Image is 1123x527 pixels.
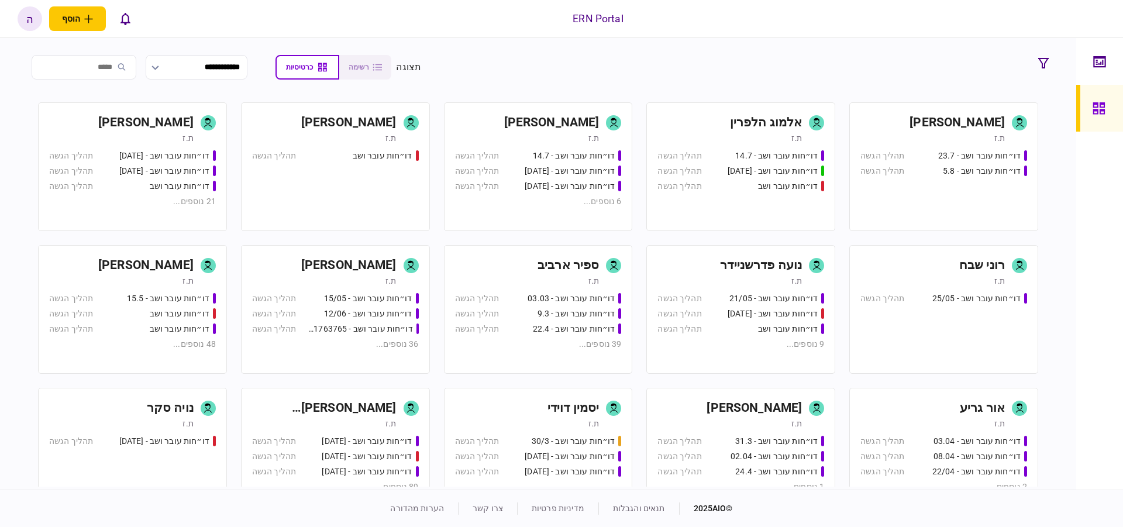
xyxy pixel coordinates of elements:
[127,292,209,305] div: דו״חות עובר ושב - 15.5
[455,180,499,192] div: תהליך הגשה
[646,388,835,516] a: [PERSON_NAME]ת.זדו״חות עובר ושב - 31.3תהליך הגשהדו״חות עובר ושב - 02.04תהליך הגשהדו״חות עובר ושב ...
[849,388,1038,516] a: אור גריעת.זדו״חות עובר ושב - 03.04תהליך הגשהדו״חות עובר ושב - 08.04תהליך הגשהדו״חות עובר ושב - 22...
[150,180,209,192] div: דו״חות עובר ושב
[322,435,412,447] div: דו״חות עובר ושב - 19/03/2025
[657,165,701,177] div: תהליך הגשה
[707,399,802,418] div: [PERSON_NAME]
[473,504,503,513] a: צרו קשר
[860,435,904,447] div: תהליך הגשה
[657,481,824,493] div: 1 נוספים ...
[657,323,701,335] div: תהליך הגשה
[49,180,93,192] div: תהליך הגשה
[657,435,701,447] div: תהליך הגשה
[959,256,1005,275] div: רוני שבח
[860,292,904,305] div: תהליך הגשה
[455,150,499,162] div: תהליך הגשה
[735,466,818,478] div: דו״חות עובר ושב - 24.4
[538,308,615,320] div: דו״חות עובר ושב - 9.3
[252,323,296,335] div: תהליך הגשה
[339,55,391,80] button: רשימה
[275,55,339,80] button: כרטיסיות
[150,323,209,335] div: דו״חות עובר ושב
[455,338,622,350] div: 39 נוספים ...
[390,504,444,513] a: הערות מהדורה
[444,388,633,516] a: יסמין דוידית.זדו״חות עובר ושב - 30/3תהליך הגשהדו״חות עובר ושב - 31.08.25תהליך הגשהדו״חות עובר ושב...
[758,180,818,192] div: דו״חות עובר ושב
[241,102,430,231] a: [PERSON_NAME]ת.זדו״חות עובר ושבתהליך הגשה
[525,180,615,192] div: דו״חות עובר ושב - 24.7.25
[791,418,802,429] div: ת.ז
[455,435,499,447] div: תהליך הגשה
[646,102,835,231] a: אלמוג הלפריןת.זדו״חות עובר ושב - 14.7תהליך הגשהדו״חות עובר ושב - 15.07.25תהליך הגשהדו״חות עובר וש...
[932,466,1021,478] div: דו״חות עובר ושב - 22/04
[455,195,622,208] div: 6 נוספים ...
[308,323,412,335] div: דו״חות עובר ושב - 511763765 18/06
[729,292,818,305] div: דו״חות עובר ושב - 21/05
[538,256,599,275] div: ספיר ארביב
[18,6,42,31] div: ה
[730,113,802,132] div: אלמוג הלפרין
[385,418,396,429] div: ת.ז
[657,308,701,320] div: תהליך הגשה
[573,11,623,26] div: ERN Portal
[525,450,615,463] div: דו״חות עובר ושב - 31.08.25
[353,150,412,162] div: דו״חות עובר ושב
[252,338,419,350] div: 36 נוספים ...
[385,275,396,287] div: ת.ז
[525,165,615,177] div: דו״חות עובר ושב - 23.7.25
[679,502,733,515] div: © 2025 AIO
[182,132,193,144] div: ת.ז
[860,466,904,478] div: תהליך הגשה
[960,399,1005,418] div: אור גריע
[657,292,701,305] div: תהליך הגשה
[38,245,227,374] a: [PERSON_NAME]ת.זדו״חות עובר ושב - 15.5תהליך הגשהדו״חות עובר ושבתהליך הגשהדו״חות עובר ושבתהליך הגש...
[791,275,802,287] div: ת.ז
[728,308,818,320] div: דו״חות עובר ושב - 03/06/25
[301,113,397,132] div: [PERSON_NAME]
[119,435,209,447] div: דו״חות עובר ושב - 19.03.2025
[286,63,313,71] span: כרטיסיות
[324,308,412,320] div: דו״חות עובר ושב - 12/06
[49,292,93,305] div: תהליך הגשה
[735,435,818,447] div: דו״חות עובר ושב - 31.3
[119,150,209,162] div: דו״חות עובר ושב - 25.06.25
[241,245,430,374] a: [PERSON_NAME]ת.זדו״חות עובר ושב - 15/05תהליך הגשהדו״חות עובר ושב - 12/06תהליך הגשהדו״חות עובר ושב...
[532,504,584,513] a: מדיניות פרטיות
[182,418,193,429] div: ת.ז
[49,6,106,31] button: פתח תפריט להוספת לקוח
[533,150,615,162] div: דו״חות עובר ושב - 14.7
[241,388,430,516] a: [PERSON_NAME] [PERSON_NAME]ת.זדו״חות עובר ושב - 19/03/2025תהליך הגשהדו״חות עובר ושב - 19.3.25תהלי...
[758,323,818,335] div: דו״חות עובר ושב
[385,132,396,144] div: ת.ז
[444,102,633,231] a: [PERSON_NAME]ת.זדו״חות עובר ושב - 14.7תהליך הגשהדו״חות עובר ושב - 23.7.25תהליך הגשהדו״חות עובר וש...
[49,435,93,447] div: תהליך הגשה
[860,481,1027,493] div: 2 נוספים ...
[455,308,499,320] div: תהליך הגשה
[49,308,93,320] div: תהליך הגשה
[532,435,615,447] div: דו״חות עובר ושב - 30/3
[849,102,1038,231] a: [PERSON_NAME]ת.זדו״חות עובר ושב - 23.7תהליך הגשהדו״חות עובר ושב - 5.8תהליך הגשה
[735,150,818,162] div: דו״חות עובר ושב - 14.7
[932,292,1021,305] div: דו״חות עובר ושב - 25/05
[860,450,904,463] div: תהליך הגשה
[588,418,599,429] div: ת.ז
[455,165,499,177] div: תהליך הגשה
[720,256,802,275] div: נועה פדרשניידר
[657,338,824,350] div: 9 נוספים ...
[322,466,412,478] div: דו״חות עובר ושב - 19.3.25
[646,245,835,374] a: נועה פדרשניידרת.זדו״חות עובר ושב - 21/05תהליך הגשהדו״חות עובר ושב - 03/06/25תהליך הגשהדו״חות עובר...
[849,245,1038,374] a: רוני שבחת.זדו״חות עובר ושב - 25/05תהליך הגשה
[147,399,194,418] div: נויה סקר
[150,308,209,320] div: דו״חות עובר ושב
[943,165,1021,177] div: דו״חות עובר ושב - 5.8
[791,132,802,144] div: ת.ז
[657,150,701,162] div: תהליך הגשה
[252,481,419,493] div: 89 נוספים ...
[252,450,296,463] div: תהליך הגשה
[252,466,296,478] div: תהליך הגשה
[349,63,369,71] span: רשימה
[994,132,1005,144] div: ת.ז
[49,150,93,162] div: תהליך הגשה
[657,450,701,463] div: תהליך הגשה
[113,6,137,31] button: פתח רשימת התראות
